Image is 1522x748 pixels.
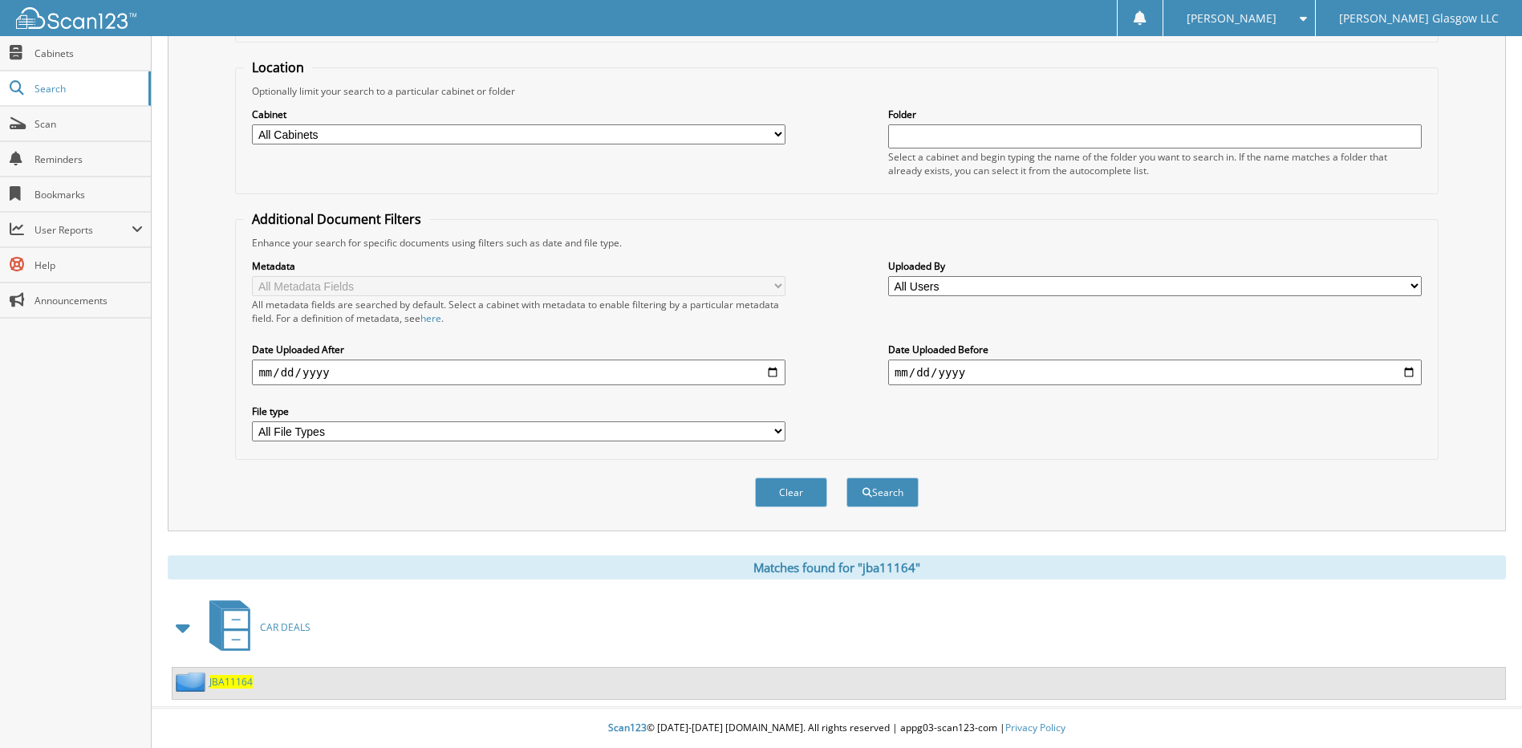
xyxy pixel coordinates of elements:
input: end [888,360,1422,385]
span: Bookmarks [34,188,143,201]
div: Select a cabinet and begin typing the name of the folder you want to search in. If the name match... [888,150,1422,177]
div: Matches found for "jba11164" [168,555,1506,579]
span: User Reports [34,223,132,237]
span: Scan [34,117,143,131]
span: Announcements [34,294,143,307]
legend: Additional Document Filters [244,210,429,228]
div: © [DATE]-[DATE] [DOMAIN_NAME]. All rights reserved | appg03-scan123-com | [152,709,1522,748]
input: start [252,360,785,385]
a: CAR DEALS [200,596,310,659]
label: File type [252,404,785,418]
span: [PERSON_NAME] [1187,14,1276,23]
a: here [420,311,441,325]
label: Folder [888,108,1422,121]
span: Help [34,258,143,272]
span: Cabinets [34,47,143,60]
span: Scan123 [608,721,647,734]
img: folder2.png [176,672,209,692]
label: Metadata [252,259,785,273]
span: CAR DEALS [260,620,310,634]
legend: Location [244,59,312,76]
div: All metadata fields are searched by default. Select a cabinet with metadata to enable filtering b... [252,298,785,325]
div: Optionally limit your search to a particular cabinet or folder [244,84,1429,98]
a: JBA11164 [209,675,253,689]
span: [PERSON_NAME] Glasgow LLC [1339,14,1499,23]
label: Uploaded By [888,259,1422,273]
iframe: Chat Widget [1442,671,1522,748]
span: Search [34,82,140,96]
button: Clear [755,478,827,507]
div: Enhance your search for specific documents using filters such as date and file type. [244,236,1429,250]
label: Date Uploaded After [252,343,785,356]
span: Reminders [34,152,143,166]
a: Privacy Policy [1005,721,1065,734]
label: Date Uploaded Before [888,343,1422,356]
img: scan123-logo-white.svg [16,7,136,29]
button: Search [846,478,919,507]
label: Cabinet [252,108,785,121]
